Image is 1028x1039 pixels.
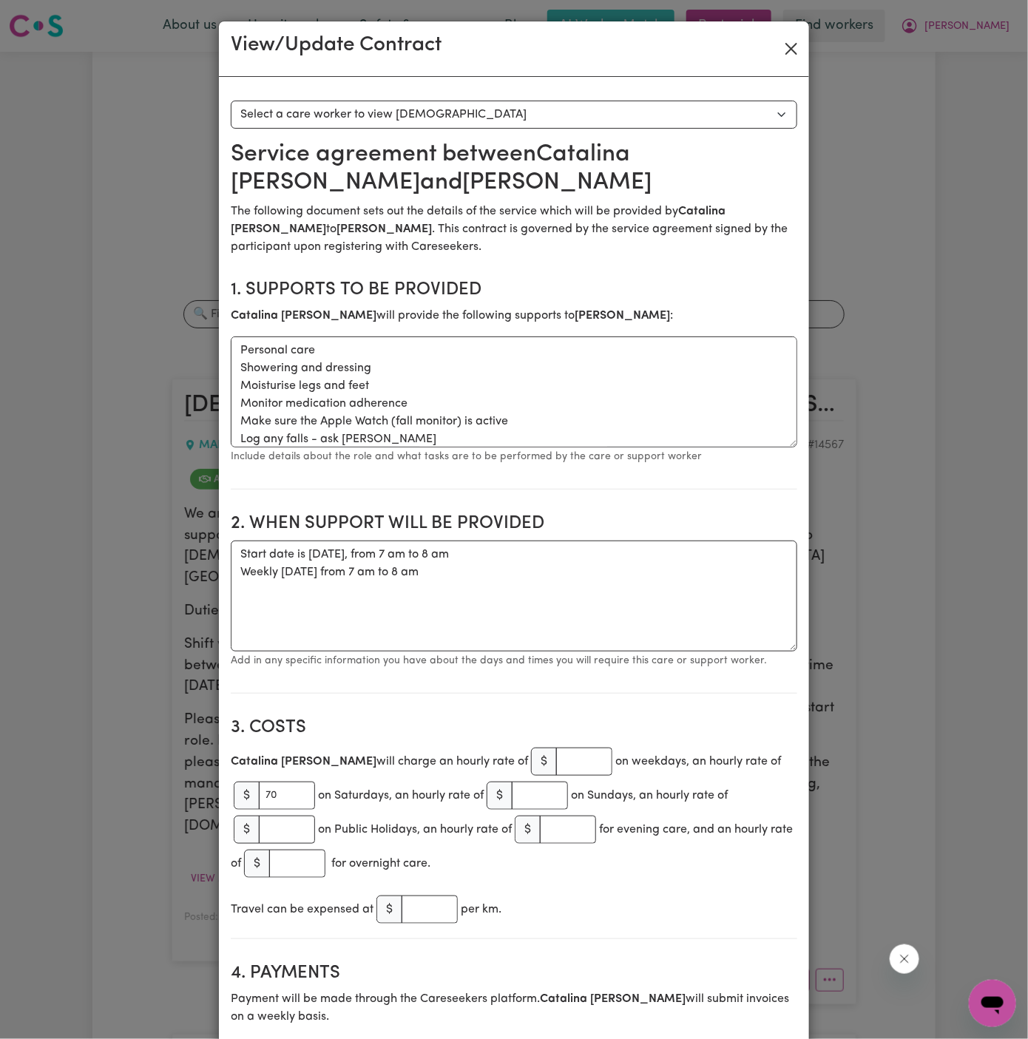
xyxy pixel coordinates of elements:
[890,944,919,974] iframe: Close message
[515,816,541,844] span: $
[780,37,803,61] button: Close
[376,896,402,924] span: $
[231,203,797,256] p: The following document sets out the details of the service which will be provided by to . This co...
[337,223,432,235] b: [PERSON_NAME]
[487,782,513,810] span: $
[231,893,797,927] div: Travel can be expensed at per km.
[231,451,702,462] small: Include details about the role and what tasks are to be performed by the care or support worker
[244,850,270,878] span: $
[231,963,797,984] h2: 4. Payments
[231,33,442,58] h3: View/Update Contract
[231,717,797,739] h2: 3. Costs
[234,782,260,810] span: $
[9,10,89,22] span: Need any help?
[231,655,767,666] small: Add in any specific information you have about the days and times you will require this care or s...
[231,513,797,535] h2: 2. When support will be provided
[540,993,686,1005] b: Catalina [PERSON_NAME]
[231,756,376,768] b: Catalina [PERSON_NAME]
[531,748,557,776] span: $
[234,816,260,844] span: $
[231,990,797,1026] p: Payment will be made through the Careseekers platform. will submit invoices on a weekly basis.
[575,310,670,322] b: [PERSON_NAME]
[231,336,797,447] textarea: Personal care Showering and dressing Moisturise legs and feet Monitor medication adherence Make s...
[231,280,797,301] h2: 1. Supports to be provided
[231,310,376,322] b: Catalina [PERSON_NAME]
[231,141,797,197] h2: Service agreement between Catalina [PERSON_NAME] and [PERSON_NAME]
[231,745,797,881] div: will charge an hourly rate of on weekdays, an hourly rate of on Saturdays, an hourly rate of on S...
[231,541,797,652] textarea: Start date is [DATE], from 7 am to 8 am Weekly [DATE] from 7 am to 8 am
[969,980,1016,1027] iframe: Button to launch messaging window
[231,307,797,325] p: will provide the following supports to :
